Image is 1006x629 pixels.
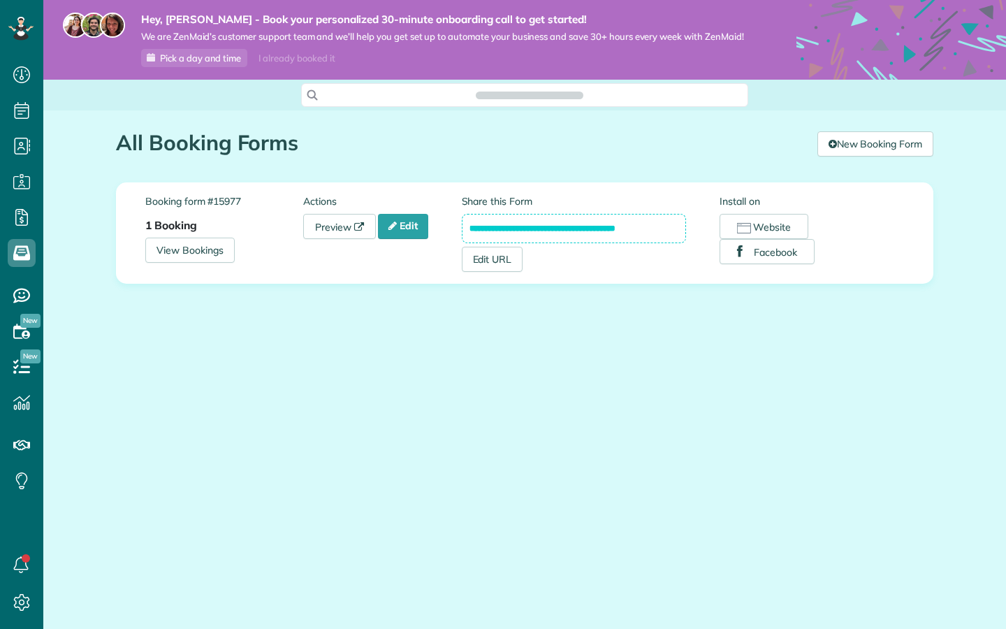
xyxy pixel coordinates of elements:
a: Pick a day and time [141,49,247,67]
a: New Booking Form [817,131,933,157]
span: Pick a day and time [160,52,241,64]
img: michelle-19f622bdf1676172e81f8f8fba1fb50e276960ebfe0243fe18214015130c80e4.jpg [100,13,125,38]
div: I already booked it [250,50,343,67]
button: Facebook [720,239,815,264]
strong: 1 Booking [145,218,197,232]
h1: All Booking Forms [116,131,807,154]
label: Install on [720,194,904,208]
img: jorge-587dff0eeaa6aab1f244e6dc62b8924c3b6ad411094392a53c71c6c4a576187d.jpg [81,13,106,38]
img: maria-72a9807cf96188c08ef61303f053569d2e2a8a1cde33d635c8a3ac13582a053d.jpg [63,13,88,38]
span: New [20,314,41,328]
strong: Hey, [PERSON_NAME] - Book your personalized 30-minute onboarding call to get started! [141,13,744,27]
button: Website [720,214,808,239]
span: New [20,349,41,363]
a: Edit [378,214,428,239]
a: Preview [303,214,376,239]
span: Search ZenMaid… [490,88,569,102]
a: View Bookings [145,238,235,263]
label: Actions [303,194,461,208]
span: We are ZenMaid’s customer support team and we’ll help you get set up to automate your business an... [141,31,744,43]
label: Share this Form [462,194,687,208]
a: Edit URL [462,247,523,272]
label: Booking form #15977 [145,194,303,208]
